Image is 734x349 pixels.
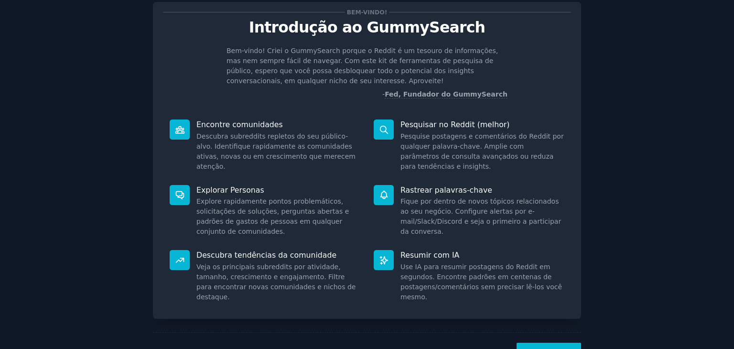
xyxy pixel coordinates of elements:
[196,197,349,235] font: Explore rapidamente pontos problemáticos, solicitações de soluções, perguntas abertas e padrões d...
[347,9,388,16] font: Bem-vindo!
[400,132,564,170] font: Pesquise postagens e comentários do Reddit por qualquer palavra-chave. Amplie com parâmetros de c...
[196,185,264,195] font: Explorar Personas
[227,47,498,85] font: Bem-vindo! Criei o GummySearch porque o Reddit é um tesouro de informações, mas nem sempre fácil ...
[196,263,356,301] font: Veja os principais subreddits por atividade, tamanho, crescimento e engajamento. Filtre para enco...
[382,90,385,98] font: -
[249,19,485,36] font: Introdução ao GummySearch
[196,251,336,260] font: Descubra tendências da comunidade
[385,90,507,98] a: Fed, Fundador do GummySearch
[400,120,509,129] font: Pesquisar no Reddit (melhor)
[400,263,562,301] font: Use IA para resumir postagens do Reddit em segundos. Encontre padrões em centenas de postagens/co...
[400,185,492,195] font: Rastrear palavras-chave
[196,120,283,129] font: Encontre comunidades
[196,132,356,170] font: Descubra subreddits repletos do seu público-alvo. Identifique rapidamente as comunidades ativas, ...
[400,251,459,260] font: Resumir com IA
[400,197,561,235] font: Fique por dentro de novos tópicos relacionados ao seu negócio. Configure alertas por e-mail/Slack...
